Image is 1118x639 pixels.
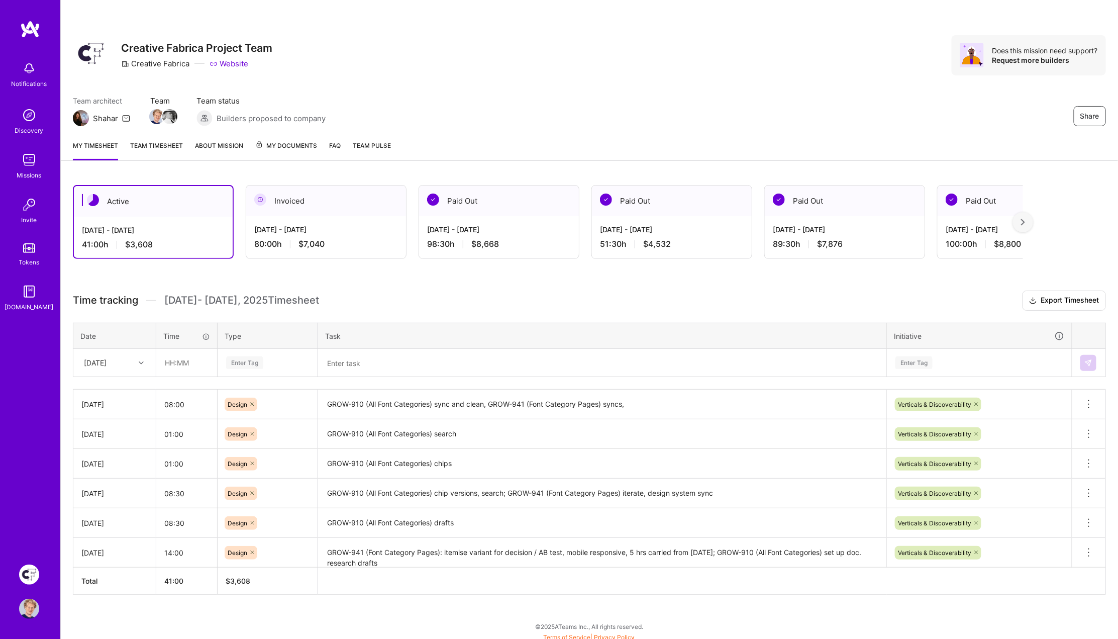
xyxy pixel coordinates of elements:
input: HH:MM [156,391,217,418]
div: [DATE] [84,357,107,368]
th: Date [73,323,156,349]
img: Builders proposed to company [196,110,213,126]
span: $7,040 [298,239,325,249]
img: User Avatar [19,599,39,619]
div: Invoiced [246,186,406,216]
a: Creative Fabrica Project Team [17,565,42,585]
span: Design [228,549,247,557]
img: discovery [19,105,39,125]
img: Avatar [960,43,984,67]
img: right [1021,219,1025,226]
img: Team Member Avatar [162,109,177,124]
input: HH:MM [156,450,217,477]
div: 100:00 h [946,239,1089,249]
h3: Creative Fabrica Project Team [121,42,272,54]
img: Invite [19,195,39,215]
span: Verticals & Discoverability [898,430,971,438]
span: $8,800 [994,239,1022,249]
span: Verticals & Discoverability [898,519,971,527]
img: Invoiced [254,194,266,206]
button: Share [1074,106,1106,126]
div: Shahar [93,113,118,124]
th: Type [218,323,318,349]
a: My timesheet [73,140,118,160]
input: HH:MM [156,539,217,566]
i: icon Mail [122,114,130,122]
textarea: GROW-910 (All Font Categories) search [319,420,885,448]
img: Paid Out [427,194,439,206]
div: [DATE] - [DATE] [600,224,744,235]
img: Paid Out [946,194,958,206]
img: tokens [23,243,35,253]
th: 41:00 [156,568,218,595]
div: Request more builders [992,55,1098,65]
div: [DATE] [81,459,148,469]
span: Team status [196,96,326,106]
a: Team Pulse [353,140,391,160]
img: bell [19,58,39,78]
span: Design [228,519,247,527]
span: Design [228,430,247,438]
i: icon CompanyGray [121,60,129,68]
th: Task [318,323,887,349]
img: Active [87,194,99,206]
span: Verticals & Discoverability [898,549,971,557]
div: Paid Out [938,186,1097,216]
th: Total [73,568,156,595]
div: [DATE] - [DATE] [773,224,917,235]
span: $4,532 [643,239,671,249]
div: Enter Tag [226,355,263,371]
span: [DATE] - [DATE] , 2025 Timesheet [164,294,319,307]
img: Paid Out [773,194,785,206]
div: [DATE] - [DATE] [427,224,571,235]
div: [DATE] [81,399,148,410]
div: Invite [22,215,37,225]
div: Enter Tag [895,355,933,371]
i: icon Download [1029,296,1037,306]
div: Tokens [19,257,40,267]
a: Team timesheet [130,140,183,160]
div: Active [74,186,233,217]
div: Paid Out [592,186,752,216]
img: Team Architect [73,110,89,126]
img: Paid Out [600,194,612,206]
span: $8,668 [471,239,499,249]
span: My Documents [255,140,317,151]
div: Discovery [15,125,44,136]
textarea: GROW-910 (All Font Categories) drafts [319,509,885,537]
i: icon Chevron [139,360,144,366]
input: HH:MM [156,421,217,447]
span: Design [228,460,247,468]
div: Missions [17,170,42,180]
div: [DOMAIN_NAME] [5,302,54,312]
input: HH:MM [157,349,217,376]
textarea: GROW-910 (All Font Categories) chips [319,450,885,478]
span: $ 3,608 [226,577,250,585]
div: [DATE] - [DATE] [254,224,398,235]
button: Export Timesheet [1023,291,1106,311]
span: Verticals & Discoverability [898,460,971,468]
div: Does this mission need support? [992,46,1098,55]
img: Submit [1084,359,1092,367]
span: Team [150,96,176,106]
textarea: GROW-910 (All Font Categories) chip versions, search; GROW-941 (Font Category Pages) iterate, des... [319,480,885,507]
img: Team Member Avatar [149,109,164,124]
img: logo [20,20,40,38]
div: [DATE] [81,429,148,439]
div: [DATE] [81,518,148,528]
span: Time tracking [73,294,138,307]
textarea: GROW-910 (All Font Categories) sync and clean, GROW-941 (Font Category Pages) syncs, [319,391,885,418]
div: [DATE] - [DATE] [82,225,225,235]
span: Team Pulse [353,142,391,149]
img: guide book [19,282,39,302]
span: Design [228,401,247,408]
div: Paid Out [765,186,925,216]
div: 80:00 h [254,239,398,249]
div: 89:30 h [773,239,917,249]
a: Team Member Avatar [163,108,176,125]
div: 41:00 h [82,239,225,250]
a: My Documents [255,140,317,160]
div: 51:30 h [600,239,744,249]
input: HH:MM [156,510,217,536]
div: Time [163,331,210,341]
